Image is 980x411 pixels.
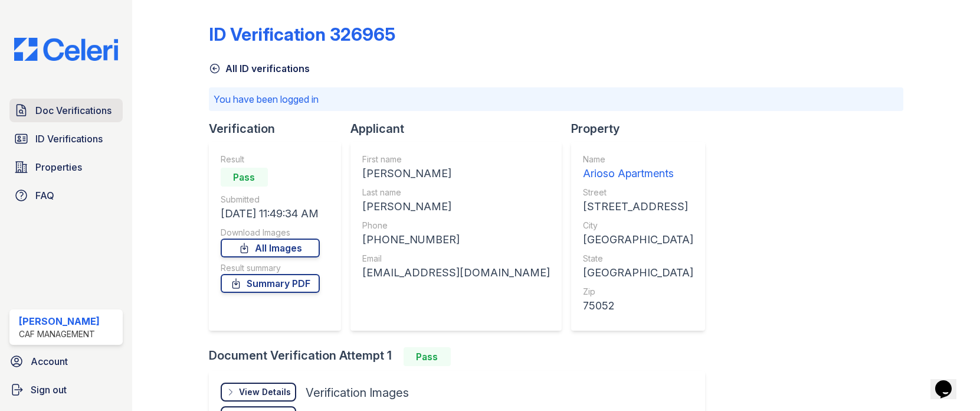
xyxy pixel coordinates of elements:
[404,347,451,366] div: Pass
[930,364,968,399] iframe: chat widget
[221,274,320,293] a: Summary PDF
[306,384,409,401] div: Verification Images
[362,265,550,281] div: [EMAIL_ADDRESS][DOMAIN_NAME]
[31,383,67,397] span: Sign out
[9,99,123,122] a: Doc Verifications
[5,38,127,61] img: CE_Logo_Blue-a8612792a0a2168367f1c8372b55b34899dd931a85d93a1a3d3e32e68fde9ad4.png
[583,165,693,182] div: Arioso Apartments
[209,24,395,45] div: ID Verification 326965
[583,286,693,298] div: Zip
[35,188,54,203] span: FAQ
[209,120,350,137] div: Verification
[362,220,550,231] div: Phone
[221,227,320,239] div: Download Images
[9,155,123,179] a: Properties
[31,354,68,368] span: Account
[583,198,693,215] div: [STREET_ADDRESS]
[362,231,550,248] div: [PHONE_NUMBER]
[583,220,693,231] div: City
[35,132,103,146] span: ID Verifications
[583,187,693,198] div: Street
[19,328,100,340] div: CAF Management
[362,198,550,215] div: [PERSON_NAME]
[583,298,693,314] div: 75052
[209,61,310,76] a: All ID verifications
[35,103,112,118] span: Doc Verifications
[5,350,127,373] a: Account
[362,165,550,182] div: [PERSON_NAME]
[583,231,693,248] div: [GEOGRAPHIC_DATA]
[221,262,320,274] div: Result summary
[221,194,320,206] div: Submitted
[583,265,693,281] div: [GEOGRAPHIC_DATA]
[5,378,127,402] a: Sign out
[35,160,82,174] span: Properties
[214,92,899,106] p: You have been logged in
[221,154,320,165] div: Result
[350,120,571,137] div: Applicant
[583,253,693,265] div: State
[362,154,550,165] div: First name
[209,347,714,366] div: Document Verification Attempt 1
[221,168,268,187] div: Pass
[571,120,714,137] div: Property
[583,154,693,182] a: Name Arioso Apartments
[362,253,550,265] div: Email
[19,314,100,328] div: [PERSON_NAME]
[221,206,320,222] div: [DATE] 11:49:34 AM
[221,239,320,257] a: All Images
[362,187,550,198] div: Last name
[583,154,693,165] div: Name
[9,127,123,151] a: ID Verifications
[9,184,123,207] a: FAQ
[239,386,291,398] div: View Details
